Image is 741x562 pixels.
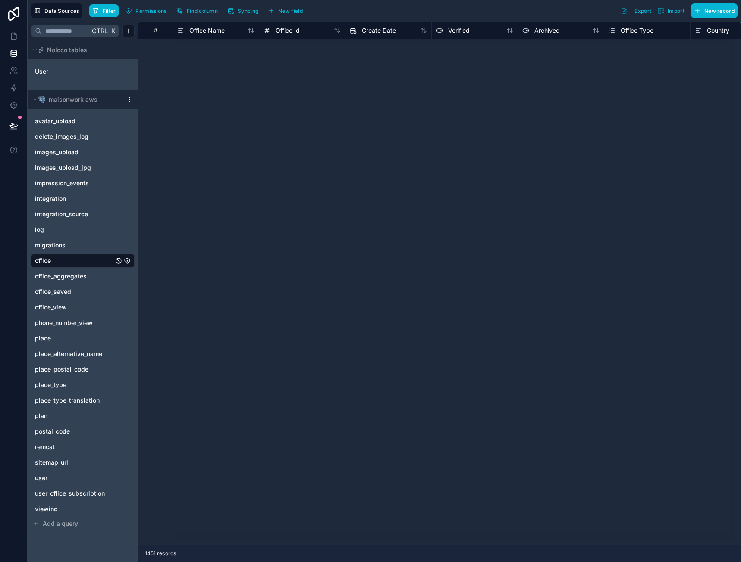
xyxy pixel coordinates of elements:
[44,8,79,14] span: Data Sources
[634,8,651,14] span: Export
[278,8,303,14] span: New field
[31,487,135,500] div: user_office_subscription
[35,365,88,374] span: place_postal_code
[35,303,113,312] a: office_view
[35,489,105,498] span: user_office_subscription
[145,550,176,557] span: 1451 records
[91,25,109,36] span: Ctrl
[35,67,105,76] a: User
[35,132,113,141] a: delete_images_log
[35,396,100,405] span: place_type_translation
[35,241,113,250] a: migrations
[31,393,135,407] div: place_type_translation
[35,194,66,203] span: integration
[35,210,113,219] a: integration_source
[38,96,45,103] img: Postgres logo
[35,163,113,172] a: images_upload_jpg
[35,318,93,327] span: phone_number_view
[35,505,113,513] a: viewing
[35,303,67,312] span: office_view
[35,241,66,250] span: migrations
[691,3,738,18] button: New record
[35,474,47,482] span: user
[35,287,113,296] a: office_saved
[31,44,129,56] button: Noloco tables
[31,502,135,516] div: viewing
[31,207,135,221] div: integration_source
[47,46,87,54] span: Noloco tables
[43,519,78,528] span: Add a query
[31,176,135,190] div: impression_events
[224,4,265,17] a: Syncing
[35,489,113,498] a: user_office_subscription
[276,26,300,35] span: Office Id
[31,65,135,78] div: User
[35,225,44,234] span: log
[668,8,684,14] span: Import
[238,8,258,14] span: Syncing
[707,26,729,35] span: Country
[35,350,102,358] span: place_alternative_name
[31,331,135,345] div: place
[187,8,218,14] span: Find column
[145,27,166,34] div: #
[35,334,51,343] span: place
[35,256,51,265] span: office
[35,427,70,436] span: postal_code
[35,443,55,451] span: remcat
[89,4,119,17] button: Filter
[35,163,91,172] span: images_upload_jpg
[189,26,225,35] span: Office Name
[31,378,135,392] div: place_type
[35,67,48,76] span: User
[31,269,135,283] div: office_aggregates
[31,192,135,206] div: integration
[224,4,261,17] button: Syncing
[618,3,654,18] button: Export
[35,179,113,187] a: impression_events
[35,132,88,141] span: delete_images_log
[173,4,221,17] button: Find column
[122,4,170,17] button: Permissions
[35,474,113,482] a: user
[35,427,113,436] a: postal_code
[35,412,47,420] span: plan
[35,210,88,219] span: integration_source
[35,381,66,389] span: place_type
[31,316,135,330] div: phone_number_view
[35,505,58,513] span: viewing
[35,256,113,265] a: office
[31,456,135,469] div: sitemap_url
[35,350,113,358] a: place_alternative_name
[35,365,113,374] a: place_postal_code
[110,28,116,34] span: K
[265,4,306,17] button: New field
[31,471,135,485] div: user
[31,145,135,159] div: images_upload
[621,26,653,35] span: Office Type
[704,8,735,14] span: New record
[35,458,68,467] span: sitemap_url
[103,8,116,14] span: Filter
[35,194,113,203] a: integration
[35,148,113,156] a: images_upload
[31,518,135,530] button: Add a query
[31,254,135,268] div: office
[688,3,738,18] a: New record
[31,409,135,423] div: plan
[35,396,113,405] a: place_type_translation
[31,223,135,237] div: log
[35,148,78,156] span: images_upload
[31,300,135,314] div: office_view
[654,3,688,18] button: Import
[35,334,113,343] a: place
[31,347,135,361] div: place_alternative_name
[35,272,87,281] span: office_aggregates
[35,318,113,327] a: phone_number_view
[35,179,89,187] span: impression_events
[35,117,113,125] a: avatar_upload
[35,272,113,281] a: office_aggregates
[35,381,113,389] a: place_type
[35,412,113,420] a: plan
[135,8,166,14] span: Permissions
